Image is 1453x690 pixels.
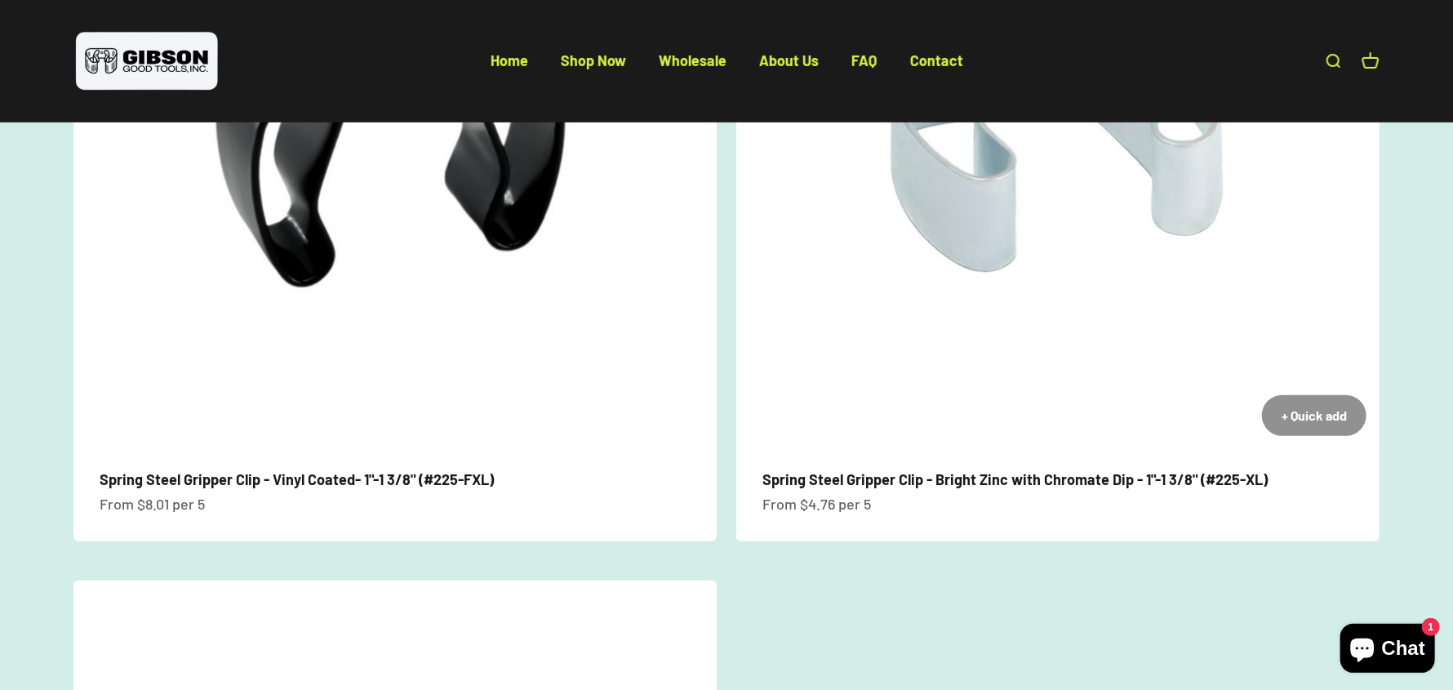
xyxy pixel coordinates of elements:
a: Shop Now [561,51,626,69]
a: Spring Steel Gripper Clip - Vinyl Coated- 1"-1 3/8" (#225-FXL) [100,470,494,488]
a: Spring Steel Gripper Clip - Bright Zinc with Chromate Dip - 1"-1 3/8" (#225-XL) [762,470,1268,488]
a: About Us [759,51,819,69]
inbox-online-store-chat: Shopify online store chat [1335,624,1440,677]
button: + Quick add [1262,395,1366,436]
a: FAQ [851,51,878,69]
sale-price: From $4.76 per 5 [762,492,871,516]
sale-price: From $8.01 per 5 [100,492,205,516]
a: Home [491,51,528,69]
a: Wholesale [659,51,726,69]
a: Contact [910,51,963,69]
div: + Quick add [1282,405,1347,426]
